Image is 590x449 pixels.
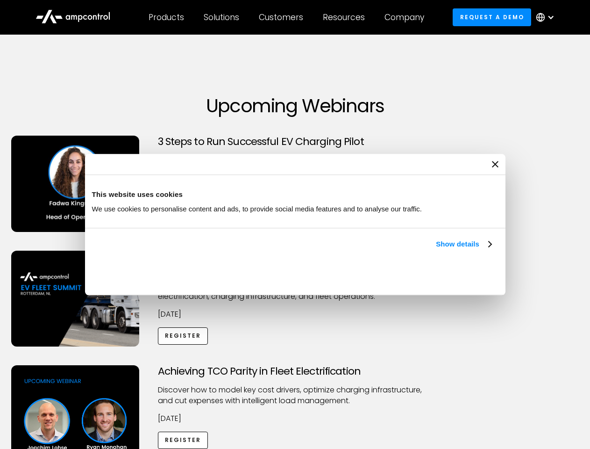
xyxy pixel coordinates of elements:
[158,432,208,449] a: Register
[11,94,579,117] h1: Upcoming Webinars
[492,161,498,167] button: Close banner
[158,385,433,406] p: Discover how to model key cost drivers, optimize charging infrastructure, and cut expenses with i...
[384,12,424,22] div: Company
[259,12,303,22] div: Customers
[158,136,433,148] h3: 3 Steps to Run Successful EV Charging Pilot
[436,239,491,250] a: Show details
[453,8,531,26] a: Request a demo
[158,327,208,345] a: Register
[361,261,495,288] button: Okay
[92,205,422,213] span: We use cookies to personalise content and ads, to provide social media features and to analyse ou...
[323,12,365,22] div: Resources
[204,12,239,22] div: Solutions
[158,413,433,424] p: [DATE]
[158,309,433,319] p: [DATE]
[149,12,184,22] div: Products
[92,189,498,200] div: This website uses cookies
[158,365,433,377] h3: Achieving TCO Parity in Fleet Electrification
